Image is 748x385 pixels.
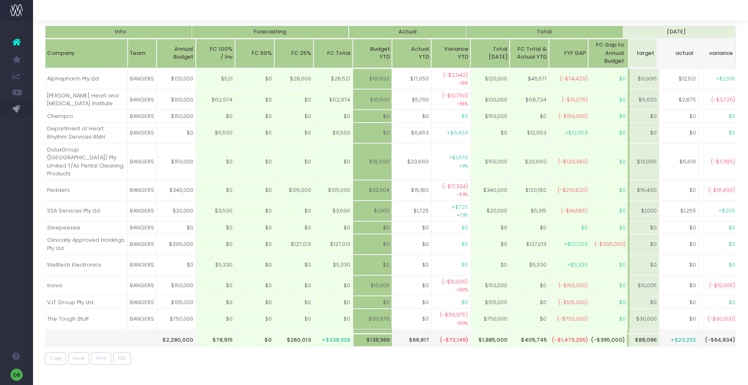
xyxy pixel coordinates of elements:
th: $66,817 [392,334,431,347]
button: Print [91,352,111,365]
th: $138,966 [353,334,392,347]
td: $0 [235,123,274,143]
td: $16,500 [353,89,392,110]
td: SSA Services Pty Ltd. [45,201,128,221]
td: $1,000 [620,201,659,221]
td: BANGERS [128,234,157,255]
td: $0 [196,296,235,309]
td: $0 [196,221,235,234]
td: $0 [235,255,274,275]
td: $68,724 [510,89,549,110]
td: $45,571 [510,68,549,89]
td: $150,000 [157,110,196,123]
span: $0 [620,158,626,166]
td: BANGERS [128,255,157,275]
td: $0 [510,110,549,123]
td: $0 [196,275,235,296]
td: $0 [274,309,313,329]
td: $0 [392,234,431,255]
span: $0 [620,207,626,215]
th: ActualYTD: activate to sort column ascending [392,39,431,68]
td: $0 [510,296,549,309]
th: $1,885,000 [470,334,510,347]
th: Team: activate to sort column ascending [128,39,157,68]
td: $0 [510,309,549,329]
button: Copy [45,352,66,365]
td: $0 [313,110,353,123]
th: Info [45,26,196,39]
span: +$255 [718,207,735,215]
td: $9,996 [620,68,659,89]
td: $0 [659,123,698,143]
td: $0 [392,296,431,309]
td: $5,750 [392,89,431,110]
span: actual [675,49,693,57]
td: $0 [235,296,274,309]
td: $0 [510,221,549,234]
td: $0 [353,296,392,309]
td: $10,005 [620,275,659,296]
td: $521 [196,68,235,89]
small: -100% [456,286,468,293]
td: $6,610 [659,143,698,180]
td: $0 [510,275,549,296]
span: (-$10,005) [709,281,735,290]
span: $0 [729,298,735,307]
td: Clinically Approved Holdings Pty Ltd [45,234,128,255]
td: $12,953 [510,123,549,143]
td: $12,512 [659,68,698,89]
th: $78,915 [196,334,235,347]
span: $0 [620,129,626,137]
span: variance [709,49,733,57]
td: BANGERS [128,309,157,329]
td: BANGERS [128,296,157,309]
span: $0 [729,112,735,120]
span: $0 [461,298,468,307]
td: $0 [235,89,274,110]
td: $0 [196,309,235,329]
td: $105,000 [313,180,353,201]
td: $10,005 [353,275,392,296]
td: $100,000 [157,89,196,110]
span: $0 [620,281,626,290]
span: $0 [620,315,626,323]
td: $28,521 [313,68,353,89]
th: BudgetYTD: activate to sort column ascending [353,39,392,68]
td: $0 [620,221,659,234]
td: $5,330 [313,255,353,275]
td: BANGERS [128,221,157,234]
th: FC 50%: activate to sort column ascending [235,39,274,68]
td: $0 [274,110,313,123]
td: $0 [157,255,196,275]
td: $0 [659,234,698,255]
td: Chempro [45,110,128,123]
td: $2,875 [659,89,698,110]
td: $0 [157,221,196,234]
span: $0 [729,129,735,137]
td: $20,660 [510,143,549,180]
td: $0 [274,201,313,221]
td: BANGERS [128,275,157,296]
td: $0 [274,275,313,296]
span: $0 [461,112,468,120]
th: (-$64,834) [698,334,738,347]
td: $127,013 [274,234,313,255]
th: $260,013 [274,334,313,347]
th: Aug 25 actualactual: activate to sort column ascending [657,39,696,68]
td: $6,453 [392,123,431,143]
td: $20,000 [157,201,196,221]
td: Sleepeezee [45,221,128,234]
td: $3,590 [196,201,235,221]
span: target [636,49,654,57]
td: $0 [235,143,274,180]
td: $0 [392,275,431,296]
small: -15% [458,79,468,86]
td: $150,000 [157,143,196,180]
span: PDF [118,355,126,362]
td: $127,013 [510,234,549,255]
td: $0 [659,275,698,296]
td: $0 [392,309,431,329]
td: $120,180 [510,180,549,201]
th: FC Total & Actual YTD: activate to sort column ascending [510,39,549,68]
td: BANGERS [128,180,157,201]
